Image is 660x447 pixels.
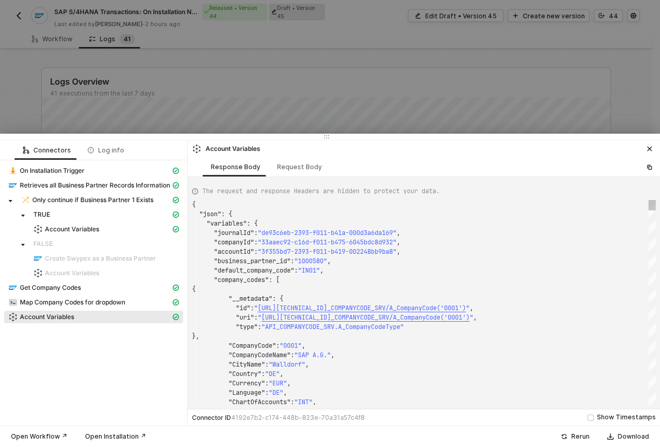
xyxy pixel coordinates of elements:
span: : { [272,295,283,303]
span: { [192,285,196,293]
span: The request and response Headers are hidden to protect your data. [202,186,440,196]
img: integration-icon [34,225,42,233]
span: : [250,304,254,312]
span: "de93c6eb-2393-f011-b41a-000d3a6da169" [258,229,397,237]
div: Log info [88,146,124,155]
span: icon-cards [173,314,179,320]
span: "Currency" [229,379,265,387]
span: " [254,304,258,312]
span: , [397,238,400,246]
div: Open Installation ↗ [85,432,146,441]
span: icon-cards [173,299,179,305]
span: icon-success-page [561,433,567,440]
img: integration-icon [34,254,42,263]
span: , [320,266,323,275]
span: icon-download [607,433,614,440]
div: Download [618,432,649,441]
span: icon-cards [173,197,179,203]
span: icon-cards [173,211,179,218]
button: Rerun [554,430,596,443]
span: _COMPANYCODE_SRV/A_CompanyCode('0001') [331,313,470,322]
button: Download [601,430,656,443]
span: "Language" [229,389,265,397]
span: : [265,389,269,397]
span: 4192e7b2-c174-448b-823e-70a31a57c4f8 [231,414,365,421]
span: "type" [236,323,258,331]
button: Open Installation ↗ [78,430,153,443]
img: integration-icon [34,269,42,277]
span: "companyId" [214,238,254,246]
span: : [291,398,294,406]
span: "json" [199,210,221,218]
span: : [265,360,269,369]
span: Account Variables [29,267,183,279]
span: TRUE [33,210,50,219]
span: icon-logic [23,147,29,154]
span: "EUR" [269,379,287,387]
div: Open Workflow ↗ [11,432,67,441]
span: "ChartOfAccounts" [229,398,291,406]
span: Retrieves all Business Partner Records Information [20,181,170,190]
span: , [397,248,400,256]
span: "business_partner_id" [214,257,291,265]
img: integration-icon [9,298,17,307]
span: Create Swypex as a Business Partner [45,254,156,263]
span: caret-down [20,213,26,218]
span: "Country" [229,370,261,378]
span: Account Variables [20,313,74,321]
span: icon-cards [173,285,179,291]
span: " [466,304,470,312]
span: icon-cards [173,182,179,189]
span: "0001" [280,342,302,350]
span: , [473,313,477,322]
span: Account Variables [4,311,183,323]
span: " [470,313,473,322]
span: : { [221,210,232,218]
span: "SAP A.G." [294,351,331,359]
span: : [ [269,276,280,284]
div: Response Body [211,163,260,171]
span: "CompanyCodeName" [229,351,291,359]
span: }, [192,332,199,340]
span: : [261,370,265,378]
span: , [280,370,283,378]
span: : [254,229,258,237]
span: "id" [236,304,250,312]
span: Map Company Codes for dropdown [20,298,125,307]
span: : [258,323,261,331]
span: : [291,257,294,265]
span: Get Company Codes [4,281,183,294]
span: : [294,266,298,275]
span: Get Company Codes [20,284,81,292]
span: { [192,201,196,209]
span: icon-close [646,146,653,152]
div: Show Timestamps [597,413,656,422]
span: icon-cards [173,168,179,174]
span: "CityName" [229,360,265,369]
textarea: Editor content;Press Alt+F1 for Accessibility Options. [192,200,193,209]
span: : [291,351,294,359]
span: "company_codes" [214,276,269,284]
span: , [313,398,316,406]
span: : [254,313,258,322]
span: icon-copy-paste [646,164,653,170]
span: "Walldorf" [269,360,305,369]
img: integration-icon [9,313,17,321]
span: "33aaec92-c16d-f011-b475-6045bdc8d932" [258,238,397,246]
span: On Installation Trigger [4,164,183,177]
img: integration-icon [193,145,201,153]
span: "CompanyCode" [229,342,276,350]
span: "__metadata" [229,295,272,303]
span: "1000580" [294,257,327,265]
div: Account Variables [192,144,260,154]
span: "INT" [294,398,313,406]
span: "API_COMPANYCODE_SRV.A_CompanyCodeType" [261,323,404,331]
span: , [302,342,305,350]
span: Create Swypex as a Business Partner [29,252,183,265]
span: "uri" [236,313,254,322]
span: _COMPANYCODE_SRV/A_CompanyCode('0001') [327,304,466,312]
span: "accountId" [214,248,254,256]
span: caret-down [20,242,26,248]
span: "variables" [207,219,247,228]
span: : [254,238,258,246]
